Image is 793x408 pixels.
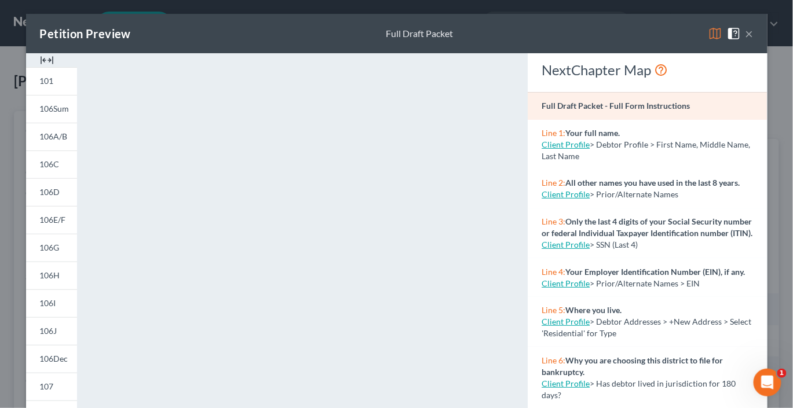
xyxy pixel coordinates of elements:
[26,262,77,289] a: 106H
[542,378,590,388] a: Client Profile
[40,159,60,169] span: 106C
[542,305,565,315] span: Line 5:
[26,206,77,234] a: 106E/F
[26,317,77,345] a: 106J
[26,150,77,178] a: 106C
[26,234,77,262] a: 106G
[40,354,68,363] span: 106Dec
[746,27,754,41] button: ×
[26,178,77,206] a: 106D
[542,178,565,188] span: Line 2:
[590,189,678,199] span: > Prior/Alternate Names
[40,25,131,42] div: Petition Preview
[542,317,590,326] a: Client Profile
[542,355,565,365] span: Line 6:
[542,139,750,161] span: > Debtor Profile > First Name, Middle Name, Last Name
[542,240,590,249] a: Client Profile
[40,381,54,391] span: 107
[542,128,565,138] span: Line 1:
[26,289,77,317] a: 106I
[26,95,77,123] a: 106Sum
[40,187,60,197] span: 106D
[40,76,54,86] span: 101
[777,369,787,378] span: 1
[565,178,740,188] strong: All other names you have used in the last 8 years.
[542,216,752,238] strong: Only the last 4 digits of your Social Security number or federal Individual Taxpayer Identificati...
[40,53,54,67] img: expand-e0f6d898513216a626fdd78e52531dac95497ffd26381d4c15ee2fc46db09dca.svg
[542,189,590,199] a: Client Profile
[542,278,590,288] a: Client Profile
[40,242,60,252] span: 106G
[40,298,56,308] span: 106I
[40,215,66,225] span: 106E/F
[386,27,453,41] div: Full Draft Packet
[708,27,722,41] img: map-eea8200ae884c6f1103ae1953ef3d486a96c86aabb227e865a55264e3737af1f.svg
[565,267,745,277] strong: Your Employer Identification Number (EIN), if any.
[590,240,638,249] span: > SSN (Last 4)
[26,345,77,373] a: 106Dec
[542,61,753,79] div: NextChapter Map
[40,131,68,141] span: 106A/B
[26,123,77,150] a: 106A/B
[26,67,77,95] a: 101
[565,305,622,315] strong: Where you live.
[40,270,60,280] span: 106H
[754,369,781,396] iframe: Intercom live chat
[542,378,736,400] span: > Has debtor lived in jurisdiction for 180 days?
[542,139,590,149] a: Client Profile
[542,101,690,111] strong: Full Draft Packet - Full Form Instructions
[565,128,620,138] strong: Your full name.
[590,278,700,288] span: > Prior/Alternate Names > EIN
[727,27,741,41] img: help-close-5ba153eb36485ed6c1ea00a893f15db1cb9b99d6cae46e1a8edb6c62d00a1a76.svg
[542,317,751,338] span: > Debtor Addresses > +New Address > Select 'Residential' for Type
[542,267,565,277] span: Line 4:
[542,355,723,377] strong: Why you are choosing this district to file for bankruptcy.
[542,216,565,226] span: Line 3:
[40,104,70,113] span: 106Sum
[40,326,57,336] span: 106J
[26,373,77,400] a: 107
